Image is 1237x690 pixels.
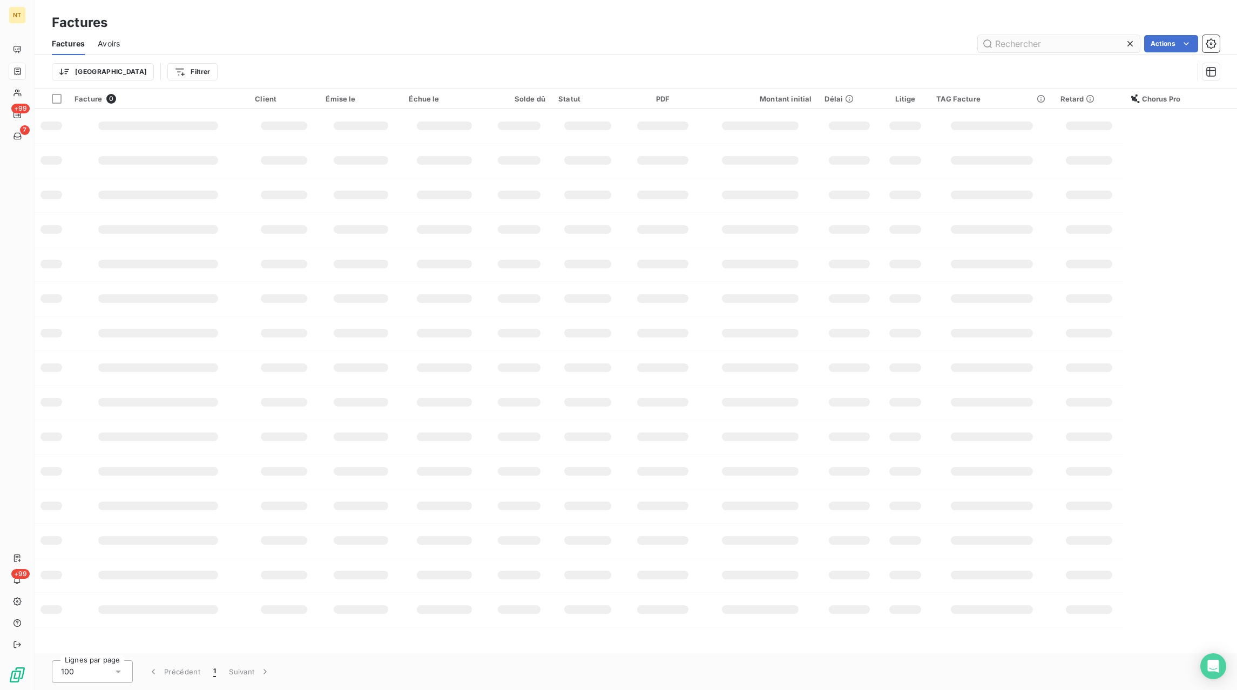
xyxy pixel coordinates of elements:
span: Avoirs [98,38,120,49]
div: Client [255,94,313,103]
button: Filtrer [167,63,217,80]
h3: Factures [52,13,107,32]
div: TAG Facture [936,94,1047,103]
img: Logo LeanPay [9,666,26,684]
span: 7 [20,125,30,135]
button: Suivant [222,660,277,683]
span: +99 [11,569,30,579]
div: PDF [630,94,695,103]
button: Précédent [141,660,207,683]
button: Actions [1144,35,1198,52]
div: Échue le [409,94,479,103]
span: +99 [11,104,30,113]
div: Délai [824,94,874,103]
span: 100 [61,666,74,677]
div: Litige [887,94,923,103]
input: Rechercher [978,35,1140,52]
button: 1 [207,660,222,683]
span: Factures [52,38,85,49]
div: Chorus Pro [1131,94,1231,103]
div: Émise le [326,94,396,103]
div: Retard [1060,94,1118,103]
div: NT [9,6,26,24]
button: [GEOGRAPHIC_DATA] [52,63,154,80]
div: Montant initial [708,94,812,103]
div: Open Intercom Messenger [1200,653,1226,679]
div: Statut [558,94,617,103]
span: 0 [106,94,116,104]
span: 1 [213,666,216,677]
div: Solde dû [493,94,545,103]
span: Facture [75,94,102,103]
